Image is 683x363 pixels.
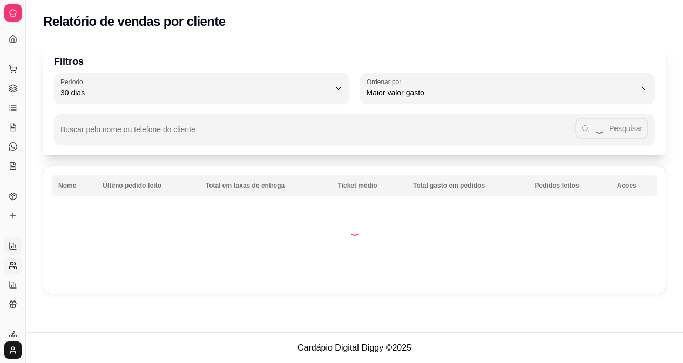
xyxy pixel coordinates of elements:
button: Período30 dias [54,73,349,104]
p: Filtros [54,54,655,69]
h2: Relatório de vendas por cliente [43,13,226,30]
label: Ordenar por [367,77,405,86]
div: Loading [349,225,360,236]
label: Período [60,77,86,86]
button: Ordenar porMaior valor gasto [360,73,655,104]
span: Maior valor gasto [367,87,636,98]
span: 30 dias [60,87,330,98]
footer: Cardápio Digital Diggy © 2025 [26,332,683,363]
input: Buscar pelo nome ou telefone do cliente [60,128,575,139]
